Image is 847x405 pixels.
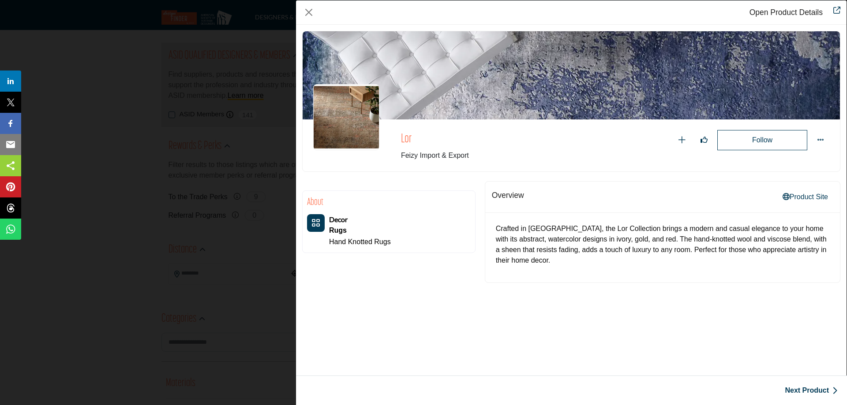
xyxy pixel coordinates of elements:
span: Crafted in [GEOGRAPHIC_DATA], the Lor Collection brings a modern and casual elegance to your home... [496,225,827,264]
a: Open Product Details [750,8,823,17]
button: Product Site [777,188,833,206]
a: Hand Knotted Rugs [329,238,391,245]
h2: About [307,195,471,210]
h5: Overview [492,191,524,200]
button: Close [302,6,315,19]
b: Decor [329,215,348,223]
button: Like [695,131,713,149]
a: Decor [329,216,348,223]
a: Rugs [329,225,391,236]
div: Handcrafted wool, cotton, jute, silk and synthetic rugs in all sizes. [329,225,391,236]
button: More Options [812,131,829,149]
h2: Lor [401,132,525,147]
img: lor logo [313,84,379,150]
a: Next Product [785,385,838,396]
span: Feizy Import & Export [401,150,525,161]
button: Follow [717,130,807,150]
